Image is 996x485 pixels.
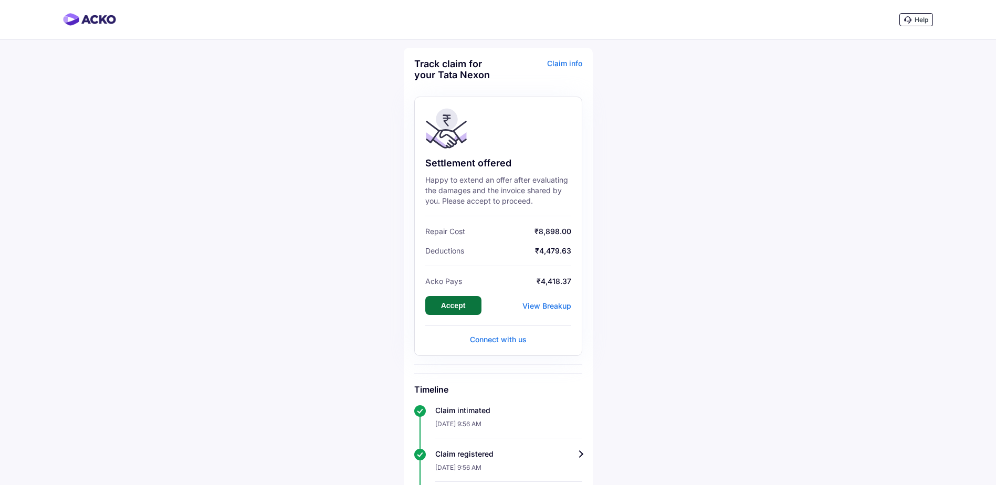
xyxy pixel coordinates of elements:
[435,416,582,438] div: [DATE] 9:56 AM
[425,157,571,170] div: Settlement offered
[63,13,116,26] img: horizontal-gradient.png
[468,227,571,236] span: ₹8,898.00
[414,58,496,80] div: Track claim for your Tata Nexon
[425,227,465,236] span: Repair Cost
[425,175,571,206] div: Happy to extend an offer after evaluating the damages and the invoice shared by you. Please accep...
[425,296,481,315] button: Accept
[425,277,462,286] span: Acko Pays
[467,246,571,255] span: ₹4,479.63
[425,334,571,345] div: Connect with us
[425,246,464,255] span: Deductions
[414,384,582,395] h6: Timeline
[522,301,571,310] div: View Breakup
[501,58,582,88] div: Claim info
[435,449,582,459] div: Claim registered
[435,459,582,482] div: [DATE] 9:56 AM
[435,405,582,416] div: Claim intimated
[465,277,571,286] span: ₹4,418.37
[915,16,928,24] span: Help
